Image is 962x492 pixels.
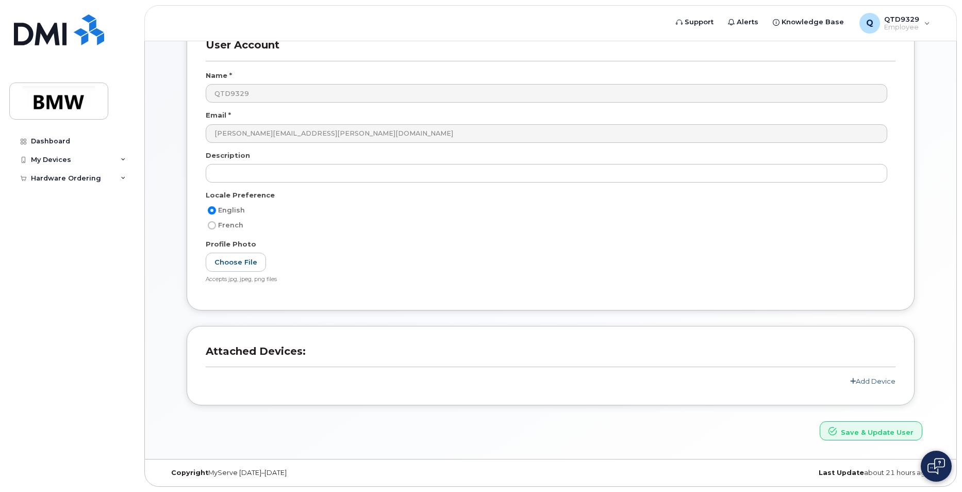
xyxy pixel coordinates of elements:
[218,206,245,214] span: English
[685,17,714,27] span: Support
[206,345,895,367] h3: Attached Devices:
[206,276,887,284] div: Accepts jpg, jpeg, png files
[163,469,422,477] div: MyServe [DATE]–[DATE]
[206,151,250,160] label: Description
[206,71,232,80] label: Name *
[208,206,216,215] input: English
[721,12,766,32] a: Alerts
[852,13,937,34] div: QTD9329
[218,221,243,229] span: French
[819,469,864,477] strong: Last Update
[884,15,919,23] span: QTD9329
[866,17,873,29] span: Q
[206,190,275,200] label: Locale Preference
[206,110,231,120] label: Email *
[208,221,216,229] input: French
[679,469,938,477] div: about 21 hours ago
[766,12,851,32] a: Knowledge Base
[782,17,844,27] span: Knowledge Base
[206,239,256,249] label: Profile Photo
[171,469,208,477] strong: Copyright
[884,23,919,31] span: Employee
[669,12,721,32] a: Support
[737,17,758,27] span: Alerts
[206,253,266,272] label: Choose File
[850,377,895,385] a: Add Device
[927,458,945,474] img: Open chat
[820,421,922,440] button: Save & Update User
[206,39,895,61] h3: User Account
